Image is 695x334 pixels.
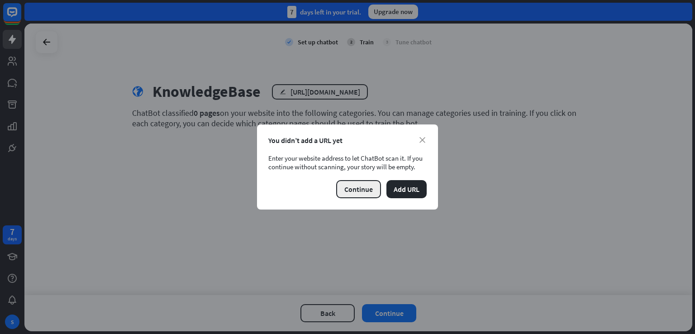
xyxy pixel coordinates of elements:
[419,137,425,143] i: close
[336,180,381,198] button: Continue
[268,136,427,145] div: You didn’t add a URL yet
[386,180,427,198] button: Add URL
[7,4,34,31] button: Open LiveChat chat widget
[268,154,427,171] div: Enter your website address to let ChatBot scan it. If you continue without scanning, your story w...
